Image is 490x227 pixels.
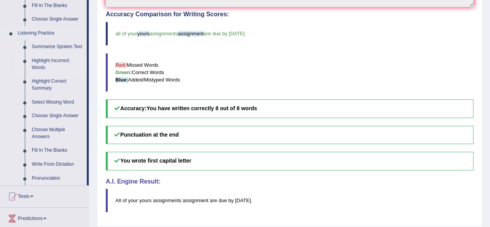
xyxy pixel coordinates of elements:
[146,105,257,111] b: You have written correctly 8 out of 8 words
[28,172,87,185] a: Pronunciation
[183,198,208,203] span: assignment
[228,198,234,203] span: by
[28,40,87,54] a: Summarize Spoken Text
[204,31,245,36] span: are due by [DATE]
[28,144,87,158] a: Fill In The Blanks
[28,75,87,95] a: Highlight Correct Summary
[115,77,128,83] b: Blue:
[115,69,132,75] b: Green:
[210,198,217,203] span: are
[0,208,89,227] a: Predictions
[137,31,150,36] span: yours
[28,123,87,144] a: Choose Multiple Answers
[106,178,473,185] h4: A.I. Engine Result:
[106,53,473,92] blockquote: Missed Words Correct Words Added/Mistyped Words
[153,198,181,203] span: assignments
[28,12,87,26] a: Choose Single Answer
[128,198,138,203] span: your
[28,54,87,75] a: Highlight Incorrect Words
[0,185,89,205] a: Tests
[139,198,151,203] span: yours
[235,198,251,203] span: [DATE]
[28,95,87,109] a: Select Missing Word
[106,126,473,144] h5: Punctuation at the end
[115,198,121,203] span: All
[106,152,473,170] h5: You wrote first capital letter
[115,31,137,36] span: all of your
[28,158,87,172] a: Write From Dictation
[14,26,87,40] a: Listening Practice
[122,198,127,203] span: of
[106,99,473,118] h5: Accuracy:
[115,62,127,68] b: Red:
[28,109,87,123] a: Choose Single Answer
[178,31,203,36] span: assignment
[106,189,473,212] blockquote: .
[218,198,227,203] span: due
[150,31,178,36] span: assignments
[106,11,473,18] h4: Accuracy Comparison for Writing Scores:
